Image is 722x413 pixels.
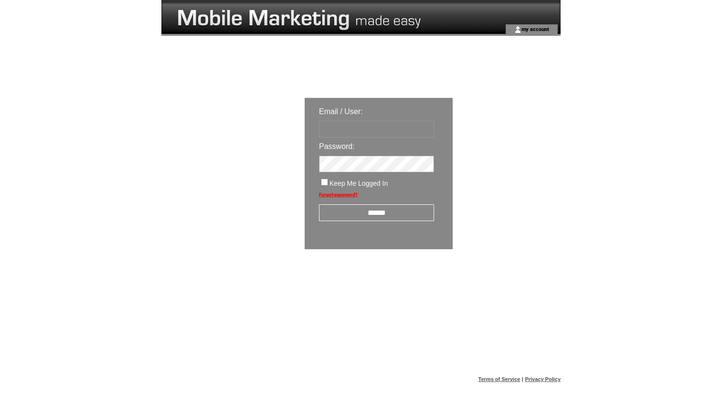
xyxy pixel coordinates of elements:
a: Terms of Service [478,376,520,382]
a: my account [521,26,549,32]
img: transparent.png [480,273,528,285]
a: Forgot password? [319,192,358,197]
a: Privacy Policy [525,376,561,382]
img: account_icon.gif [514,26,521,33]
span: Password: [319,142,355,150]
span: Keep Me Logged In [329,180,388,187]
span: | [522,376,523,382]
span: Email / User: [319,107,363,116]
